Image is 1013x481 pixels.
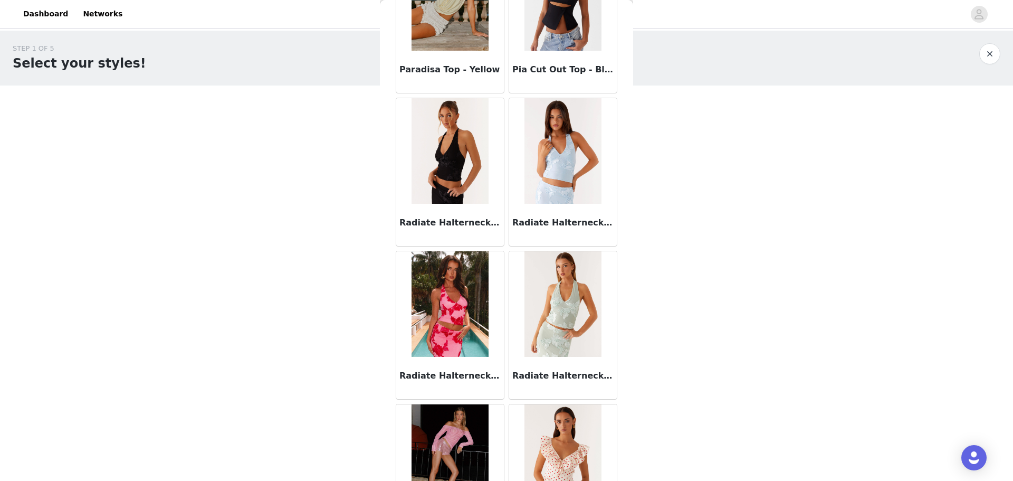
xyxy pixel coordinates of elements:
h3: Paradisa Top - Yellow [399,63,501,76]
h3: Radiate Halterneck Top - Blue [512,216,614,229]
div: avatar [974,6,984,23]
a: Dashboard [17,2,74,26]
img: Radiate Halterneck Top - Pink [412,251,488,357]
img: Radiate Halterneck Top - Blue [524,98,601,204]
img: Radiate Halterneck Top - Sage [524,251,601,357]
img: Radiate Halterneck Top - Black [412,98,488,204]
div: Open Intercom Messenger [961,445,987,470]
h3: Radiate Halterneck Top - Sage [512,370,614,382]
a: Networks [77,2,129,26]
h1: Select your styles! [13,54,146,73]
h3: Radiate Halterneck Top - Pink [399,370,501,382]
h3: Radiate Halterneck Top - Black [399,216,501,229]
div: STEP 1 OF 5 [13,43,146,54]
h3: Pia Cut Out Top - Black [512,63,614,76]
